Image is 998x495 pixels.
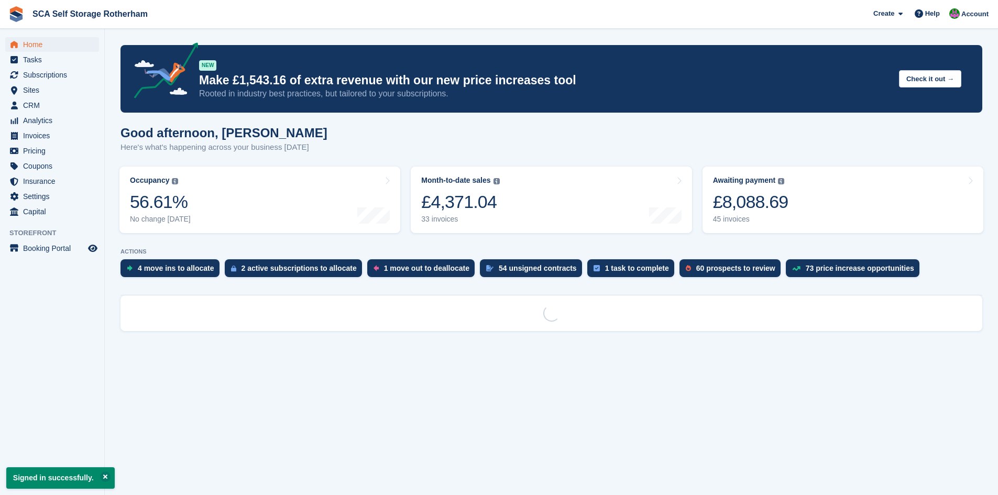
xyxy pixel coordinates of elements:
a: menu [5,159,99,173]
a: menu [5,241,99,256]
span: Home [23,37,86,52]
div: 2 active subscriptions to allocate [242,264,357,272]
div: 33 invoices [421,215,499,224]
a: SCA Self Storage Rotherham [28,5,152,23]
a: 60 prospects to review [679,259,786,282]
a: menu [5,98,99,113]
img: icon-info-grey-7440780725fd019a000dd9b08b2336e03edf1995a4989e88bcd33f0948082b44.svg [493,178,500,184]
span: Account [961,9,989,19]
div: 73 price increase opportunities [806,264,914,272]
span: Tasks [23,52,86,67]
span: Analytics [23,113,86,128]
a: menu [5,52,99,67]
img: Sarah Race [949,8,960,19]
a: menu [5,113,99,128]
a: 2 active subscriptions to allocate [225,259,367,282]
div: 54 unsigned contracts [499,264,577,272]
img: stora-icon-8386f47178a22dfd0bd8f6a31ec36ba5ce8667c1dd55bd0f319d3a0aa187defe.svg [8,6,24,22]
a: menu [5,204,99,219]
img: move_outs_to_deallocate_icon-f764333ba52eb49d3ac5e1228854f67142a1ed5810a6f6cc68b1a99e826820c5.svg [374,265,379,271]
div: 45 invoices [713,215,788,224]
a: Month-to-date sales £4,371.04 33 invoices [411,167,692,233]
span: Insurance [23,174,86,189]
img: active_subscription_to_allocate_icon-d502201f5373d7db506a760aba3b589e785aa758c864c3986d89f69b8ff3... [231,265,236,272]
img: task-75834270c22a3079a89374b754ae025e5fb1db73e45f91037f5363f120a921f8.svg [594,265,600,271]
a: 1 move out to deallocate [367,259,480,282]
div: No change [DATE] [130,215,191,224]
div: 60 prospects to review [696,264,775,272]
span: CRM [23,98,86,113]
div: NEW [199,60,216,71]
img: icon-info-grey-7440780725fd019a000dd9b08b2336e03edf1995a4989e88bcd33f0948082b44.svg [778,178,784,184]
img: contract_signature_icon-13c848040528278c33f63329250d36e43548de30e8caae1d1a13099fd9432cc5.svg [486,265,493,271]
a: Awaiting payment £8,088.69 45 invoices [703,167,983,233]
a: 54 unsigned contracts [480,259,587,282]
span: Coupons [23,159,86,173]
a: menu [5,174,99,189]
p: Here's what's happening across your business [DATE] [120,141,327,153]
div: 4 move ins to allocate [138,264,214,272]
div: £8,088.69 [713,191,788,213]
p: Rooted in industry best practices, but tailored to your subscriptions. [199,88,891,100]
a: 4 move ins to allocate [120,259,225,282]
span: Invoices [23,128,86,143]
img: price-adjustments-announcement-icon-8257ccfd72463d97f412b2fc003d46551f7dbcb40ab6d574587a9cd5c0d94... [125,42,199,102]
a: menu [5,83,99,97]
div: £4,371.04 [421,191,499,213]
p: ACTIONS [120,248,982,255]
span: Storefront [9,228,104,238]
span: Capital [23,204,86,219]
a: menu [5,144,99,158]
div: 56.61% [130,191,191,213]
a: menu [5,128,99,143]
div: 1 task to complete [605,264,669,272]
h1: Good afternoon, [PERSON_NAME] [120,126,327,140]
a: menu [5,68,99,82]
p: Signed in successfully. [6,467,115,489]
div: 1 move out to deallocate [384,264,469,272]
a: menu [5,189,99,204]
button: Check it out → [899,70,961,87]
span: Booking Portal [23,241,86,256]
div: Awaiting payment [713,176,776,185]
span: Help [925,8,940,19]
img: icon-info-grey-7440780725fd019a000dd9b08b2336e03edf1995a4989e88bcd33f0948082b44.svg [172,178,178,184]
span: Subscriptions [23,68,86,82]
img: move_ins_to_allocate_icon-fdf77a2bb77ea45bf5b3d319d69a93e2d87916cf1d5bf7949dd705db3b84f3ca.svg [127,265,133,271]
span: Settings [23,189,86,204]
span: Create [873,8,894,19]
img: prospect-51fa495bee0391a8d652442698ab0144808aea92771e9ea1ae160a38d050c398.svg [686,265,691,271]
p: Make £1,543.16 of extra revenue with our new price increases tool [199,73,891,88]
div: Occupancy [130,176,169,185]
img: price_increase_opportunities-93ffe204e8149a01c8c9dc8f82e8f89637d9d84a8eef4429ea346261dce0b2c0.svg [792,266,800,271]
a: Occupancy 56.61% No change [DATE] [119,167,400,233]
a: 73 price increase opportunities [786,259,925,282]
span: Sites [23,83,86,97]
div: Month-to-date sales [421,176,490,185]
a: Preview store [86,242,99,255]
a: 1 task to complete [587,259,679,282]
a: menu [5,37,99,52]
span: Pricing [23,144,86,158]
